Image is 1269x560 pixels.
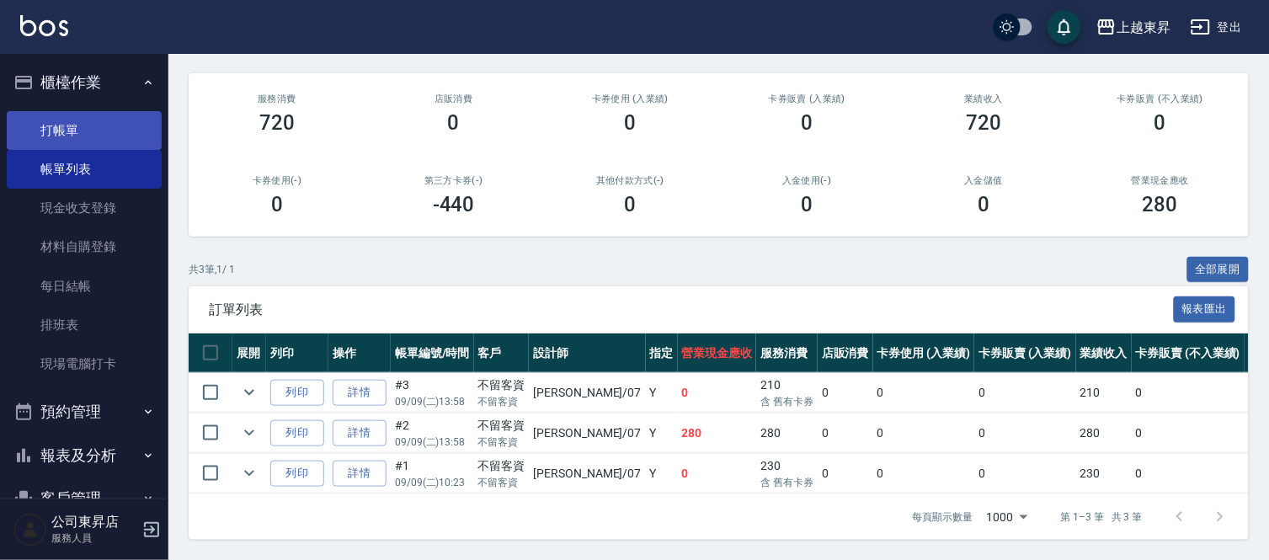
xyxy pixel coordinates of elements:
[1076,454,1132,493] td: 230
[232,333,266,373] th: 展開
[51,514,137,531] h5: 公司東昇店
[818,333,873,373] th: 店販消費
[237,461,262,486] button: expand row
[978,193,989,216] h3: 0
[328,333,391,373] th: 操作
[1132,454,1245,493] td: 0
[1132,333,1245,373] th: 卡券販賣 (不入業績)
[625,193,637,216] h3: 0
[333,420,387,446] a: 詳情
[1174,301,1236,317] a: 報表匯出
[1092,175,1229,186] h2: 營業現金應收
[391,454,474,493] td: #1
[474,333,530,373] th: 客戶
[756,373,818,413] td: 210
[7,189,162,227] a: 現金收支登錄
[646,454,678,493] td: Y
[915,93,1052,104] h2: 業績收入
[1076,333,1132,373] th: 業績收入
[209,93,345,104] h3: 服務消費
[818,413,873,453] td: 0
[529,413,645,453] td: [PERSON_NAME] /07
[237,420,262,445] button: expand row
[20,15,68,36] img: Logo
[270,420,324,446] button: 列印
[189,262,235,277] p: 共 3 筆, 1 / 1
[7,306,162,344] a: 排班表
[563,175,699,186] h2: 其他付款方式(-)
[738,175,875,186] h2: 入金使用(-)
[333,461,387,487] a: 詳情
[529,373,645,413] td: [PERSON_NAME] /07
[646,333,678,373] th: 指定
[915,175,1052,186] h2: 入金儲值
[756,333,818,373] th: 服務消費
[478,435,525,450] p: 不留客資
[678,454,757,493] td: 0
[270,461,324,487] button: 列印
[1117,17,1170,38] div: 上越東昇
[625,111,637,135] h3: 0
[266,333,328,373] th: 列印
[760,475,813,490] p: 含 舊有卡券
[1132,413,1245,453] td: 0
[1061,509,1143,525] p: 第 1–3 筆 共 3 筆
[209,301,1174,318] span: 訂單列表
[7,227,162,266] a: 材料自購登錄
[873,333,975,373] th: 卡券使用 (入業績)
[738,93,875,104] h2: 卡券販賣 (入業績)
[391,333,474,373] th: 帳單編號/時間
[974,373,1076,413] td: 0
[678,333,757,373] th: 營業現金應收
[270,380,324,406] button: 列印
[818,373,873,413] td: 0
[7,477,162,520] button: 客戶管理
[448,111,460,135] h3: 0
[873,454,975,493] td: 0
[478,394,525,409] p: 不留客資
[333,380,387,406] a: 詳情
[395,394,470,409] p: 09/09 (二) 13:58
[478,457,525,475] div: 不留客資
[1154,111,1166,135] h3: 0
[7,267,162,306] a: 每日結帳
[7,111,162,150] a: 打帳單
[913,509,973,525] p: 每頁顯示數量
[801,193,813,216] h3: 0
[395,475,470,490] p: 09/09 (二) 10:23
[13,513,47,547] img: Person
[1076,373,1132,413] td: 210
[1076,413,1132,453] td: 280
[1092,93,1229,104] h2: 卡券販賣 (不入業績)
[1174,296,1236,323] button: 報表匯出
[478,376,525,394] div: 不留客資
[7,344,162,383] a: 現場電腦打卡
[386,175,522,186] h2: 第三方卡券(-)
[974,413,1076,453] td: 0
[678,373,757,413] td: 0
[7,61,162,104] button: 櫃檯作業
[756,413,818,453] td: 280
[237,380,262,405] button: expand row
[756,454,818,493] td: 230
[391,413,474,453] td: #2
[678,413,757,453] td: 280
[259,111,295,135] h3: 720
[966,111,1001,135] h3: 720
[529,454,645,493] td: [PERSON_NAME] /07
[818,454,873,493] td: 0
[1048,10,1081,44] button: save
[563,93,699,104] h2: 卡券使用 (入業績)
[7,434,162,477] button: 報表及分析
[386,93,522,104] h2: 店販消費
[478,417,525,435] div: 不留客資
[209,175,345,186] h2: 卡券使用(-)
[478,475,525,490] p: 不留客資
[529,333,645,373] th: 設計師
[1132,373,1245,413] td: 0
[873,373,975,413] td: 0
[1090,10,1177,45] button: 上越東昇
[646,373,678,413] td: Y
[433,193,475,216] h3: -440
[1143,193,1178,216] h3: 280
